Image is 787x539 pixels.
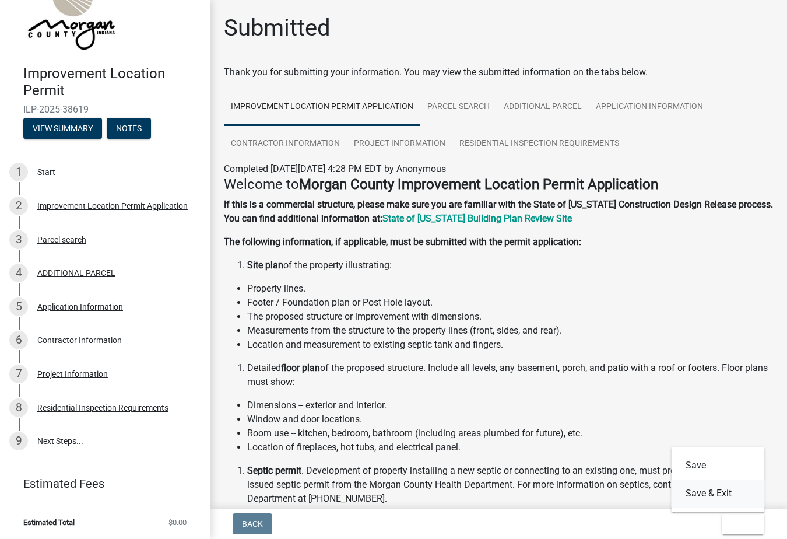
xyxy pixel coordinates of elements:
strong: If this is a commercial structure, please make sure you are familiar with the State of [US_STATE]... [224,199,773,224]
div: 4 [9,264,28,282]
div: 5 [9,297,28,316]
button: Save & Exit [672,480,765,508]
strong: floor plan [281,362,320,373]
li: Location of fireplaces, hot tubs, and electrical panel. [247,440,773,454]
li: Footer / Foundation plan or Post Hole layout. [247,296,773,310]
div: 6 [9,331,28,349]
div: Project Information [37,370,108,378]
li: Property lines. [247,282,773,296]
button: Back [233,513,272,534]
span: Completed [DATE][DATE] 4:28 PM EDT by Anonymous [224,163,446,174]
span: Back [242,519,263,528]
li: Measurements from the structure to the property lines (front, sides, and rear). [247,324,773,338]
div: 7 [9,365,28,383]
div: 9 [9,432,28,450]
span: $0.00 [168,519,187,526]
li: Dimensions -- exterior and interior. [247,398,773,412]
div: Residential Inspection Requirements [37,404,168,412]
button: View Summary [23,118,102,139]
li: The proposed structure or improvement with dimensions. [247,310,773,324]
div: Contractor Information [37,336,122,344]
h4: Improvement Location Permit [23,65,201,99]
a: ADDITIONAL PARCEL [497,89,589,126]
strong: The following information, if applicable, must be submitted with the permit application: [224,236,581,247]
div: Improvement Location Permit Application [37,202,188,210]
span: ILP-2025-38619 [23,104,187,115]
div: Start [37,168,55,176]
wm-modal-confirm: Notes [107,124,151,134]
a: Residential Inspection Requirements [452,125,626,163]
li: . Development of property installing a new septic or connecting to an existing one, must provide ... [247,464,773,506]
a: State of [US_STATE] Building Plan Review Site [382,213,572,224]
div: 1 [9,163,28,181]
button: Exit [722,513,764,534]
button: Save [672,452,765,480]
span: Exit [731,519,748,528]
a: Improvement Location Permit Application [224,89,420,126]
li: Room use -- kitchen, bedroom, bathroom (including areas plumbed for future), etc. [247,426,773,440]
div: Application Information [37,303,123,311]
li: of the property illustrating: [247,258,773,272]
h4: Welcome to [224,176,773,193]
div: Exit [672,447,765,512]
a: Application Information [589,89,710,126]
a: Project Information [347,125,452,163]
li: Detailed of the proposed structure. Include all levels, any basement, porch, and patio with a roo... [247,361,773,389]
div: Parcel search [37,236,86,244]
div: 8 [9,398,28,417]
a: Parcel search [420,89,497,126]
div: Thank you for submitting your information. You may view the submitted information on the tabs below. [224,65,773,79]
li: Window and door locations. [247,412,773,426]
button: Notes [107,118,151,139]
a: Estimated Fees [9,472,191,495]
div: 2 [9,197,28,215]
strong: Morgan County Improvement Location Permit Application [299,176,658,192]
strong: Site plan [247,260,283,271]
strong: Septic permit [247,465,301,476]
wm-modal-confirm: Summary [23,124,102,134]
h1: Submitted [224,14,331,42]
span: Estimated Total [23,519,75,526]
a: Contractor Information [224,125,347,163]
div: ADDITIONAL PARCEL [37,269,115,277]
div: 3 [9,230,28,249]
li: Location and measurement to existing septic tank and fingers. [247,338,773,352]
